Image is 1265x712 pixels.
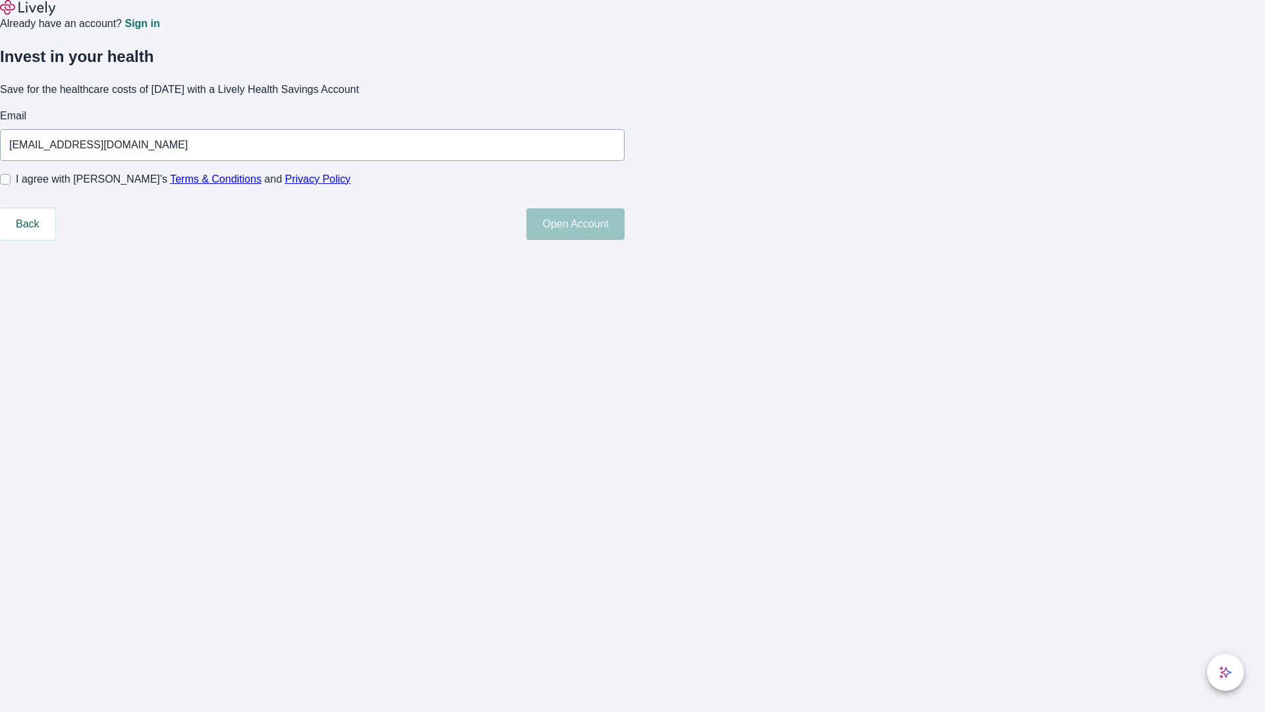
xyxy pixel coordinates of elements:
svg: Lively AI Assistant [1219,666,1232,679]
a: Terms & Conditions [170,173,262,185]
span: I agree with [PERSON_NAME]’s and [16,171,351,187]
button: chat [1207,654,1244,691]
a: Sign in [125,18,159,29]
a: Privacy Policy [285,173,351,185]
